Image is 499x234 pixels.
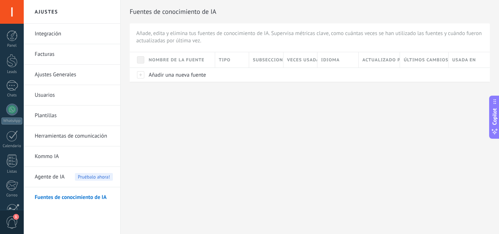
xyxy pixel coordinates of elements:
a: Ajustes Generales [35,65,113,85]
li: Agente de IA [24,167,120,187]
a: Plantillas [35,106,113,126]
div: Idioma [317,52,358,68]
div: Correo [1,193,23,198]
li: Usuarios [24,85,120,106]
span: 1 [13,214,19,220]
span: Copilot [491,108,498,125]
li: Facturas [24,44,120,65]
div: Subsecciones [249,52,283,68]
h2: Fuentes de conocimiento de IA [130,4,490,19]
div: Nombre de la fuente [145,52,215,68]
div: Actualizado por [359,52,400,68]
a: Integración [35,24,113,44]
div: Chats [1,93,23,98]
li: Ajustes Generales [24,65,120,85]
li: Herramientas de comunicación [24,126,120,146]
div: Veces usadas [283,52,317,68]
span: Agente de IA [35,167,65,187]
a: Usuarios [35,85,113,106]
div: Listas [1,169,23,174]
li: Kommo IA [24,146,120,167]
div: WhatsApp [1,118,22,124]
a: Agente de IA Pruébalo ahora! [35,167,113,187]
div: Tipo [215,52,249,68]
div: Panel [1,43,23,48]
span: Pruébalo ahora! [75,173,113,181]
a: Fuentes de conocimiento de IA [35,187,113,208]
div: Usada en [449,52,490,68]
span: Añade, edita y elimina tus fuentes de conocimiento de IA. Supervisa métricas clave, como cuántas ... [136,30,483,45]
li: Fuentes de conocimiento de IA [24,187,120,207]
a: Herramientas de comunicación [35,126,113,146]
div: Calendario [1,144,23,149]
span: Añadir una nueva fuente [149,72,206,78]
div: Últimos cambios [400,52,448,68]
li: Plantillas [24,106,120,126]
div: Leads [1,70,23,74]
a: Facturas [35,44,113,65]
a: Kommo IA [35,146,113,167]
li: Integración [24,24,120,44]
